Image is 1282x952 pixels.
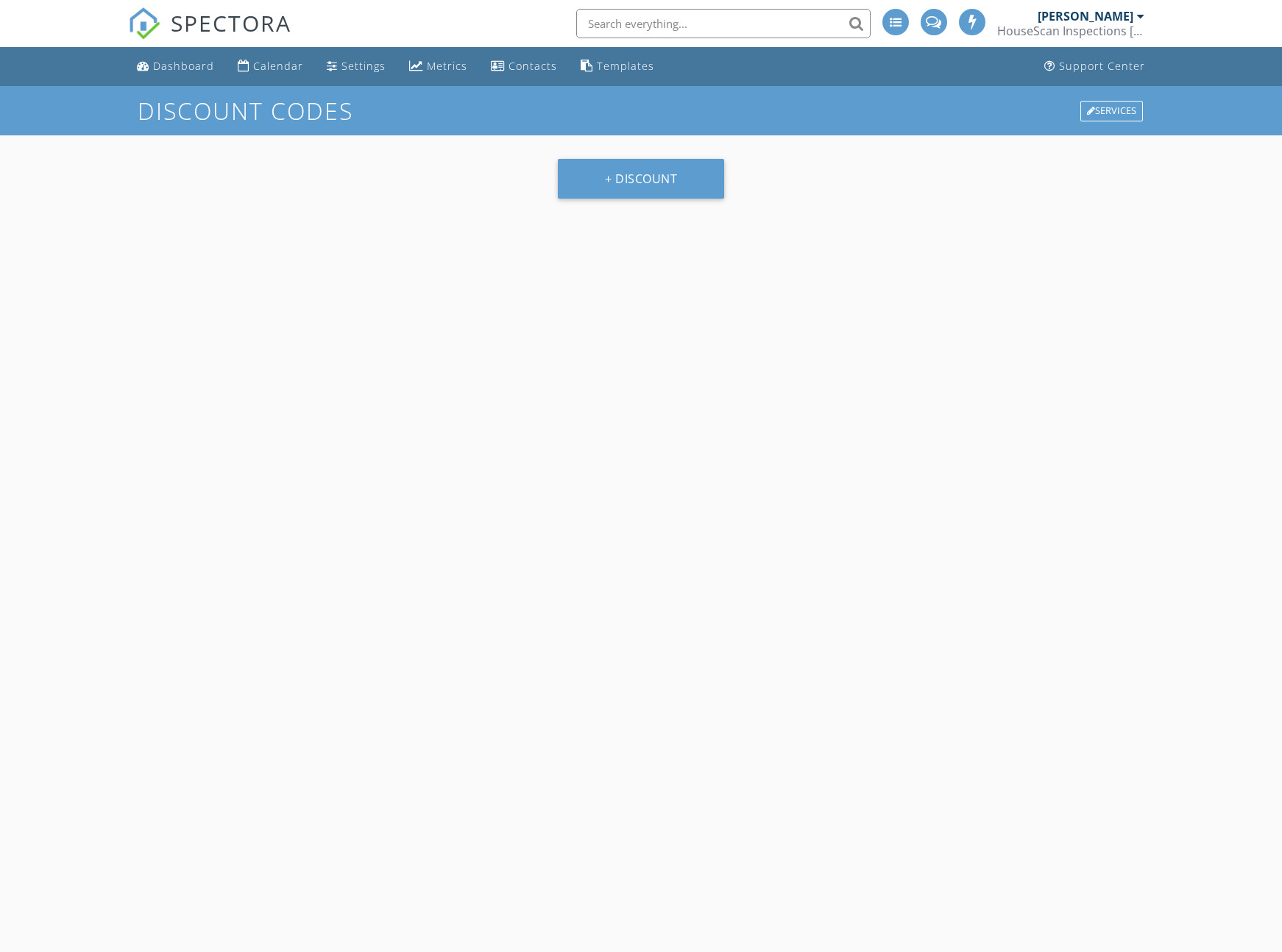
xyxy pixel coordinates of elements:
[1079,99,1144,123] a: Services
[509,59,557,73] div: Contacts
[1038,53,1151,80] a: Support Center
[403,53,473,80] a: Metrics
[153,59,214,73] div: Dashboard
[131,53,220,80] a: Dashboard
[321,53,392,80] a: Settings
[485,53,563,80] a: Contacts
[171,7,291,38] span: SPECTORA
[427,59,467,73] div: Metrics
[253,59,303,73] div: Calendar
[1080,101,1143,121] div: Services
[341,59,386,73] div: Settings
[597,59,654,73] div: Templates
[576,9,871,38] input: Search everything...
[1038,9,1133,24] div: [PERSON_NAME]
[1059,59,1145,73] div: Support Center
[128,7,160,40] img: The Best Home Inspection Software - Spectora
[997,24,1144,38] div: HouseScan Inspections Charleston
[575,53,660,80] a: Templates
[232,53,309,80] a: Calendar
[558,159,724,199] button: + Discount
[128,20,291,51] a: SPECTORA
[138,98,1144,124] h1: Discount Codes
